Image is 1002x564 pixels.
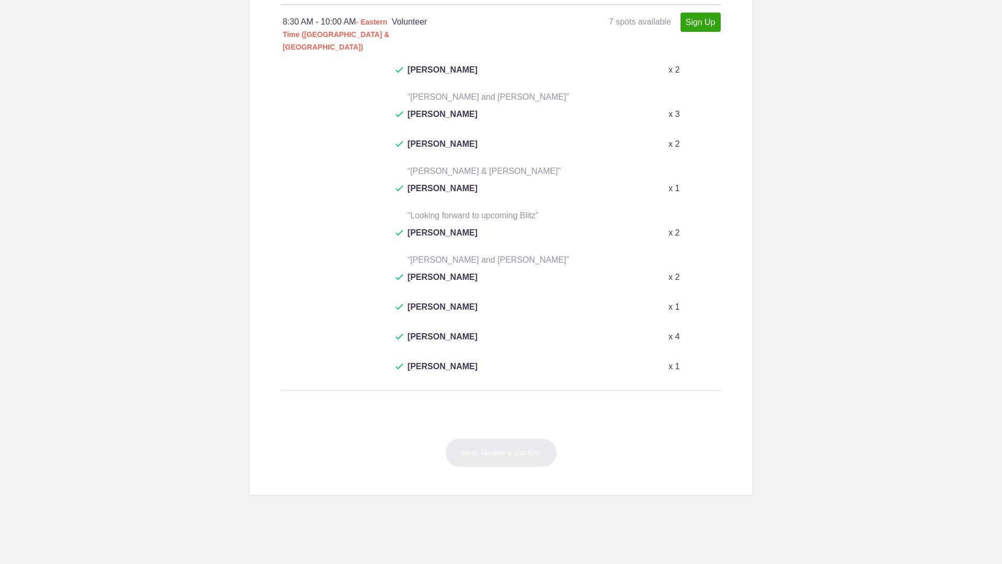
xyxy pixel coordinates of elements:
[669,108,679,121] p: x 3
[408,227,478,252] span: [PERSON_NAME]
[609,17,671,26] span: 7 spots available
[669,331,679,343] p: x 4
[283,16,392,53] div: 8:30 AM - 10:00 AM
[408,64,478,89] span: [PERSON_NAME]
[445,438,557,467] button: Next: Review & Confirm
[408,271,478,296] span: [PERSON_NAME]
[669,138,679,150] p: x 2
[669,64,679,76] p: x 2
[396,274,403,280] img: Check dark green
[408,301,478,326] span: [PERSON_NAME]
[396,67,403,73] img: Check dark green
[392,16,556,28] h4: Volunteer
[396,111,403,118] img: Check dark green
[669,301,679,313] p: x 1
[408,360,478,385] span: [PERSON_NAME]
[408,331,478,356] span: [PERSON_NAME]
[396,363,403,370] img: Check dark green
[408,167,560,175] span: “[PERSON_NAME] & [PERSON_NAME]”
[396,230,403,236] img: Check dark green
[669,182,679,195] p: x 1
[669,271,679,284] p: x 2
[408,108,478,133] span: [PERSON_NAME]
[408,182,478,207] span: [PERSON_NAME]
[408,92,569,101] span: “[PERSON_NAME] and [PERSON_NAME]”
[408,211,539,220] span: “Looking forward to upcoming Blitz”
[408,255,569,264] span: “[PERSON_NAME] and [PERSON_NAME]”
[396,334,403,340] img: Check dark green
[681,13,721,32] a: Sign Up
[396,141,403,147] img: Check dark green
[396,185,403,192] img: Check dark green
[396,304,403,310] img: Check dark green
[669,360,679,373] p: x 1
[669,227,679,239] p: x 2
[408,138,478,163] span: [PERSON_NAME]
[283,18,390,51] span: - Eastern Time ([GEOGRAPHIC_DATA] & [GEOGRAPHIC_DATA])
